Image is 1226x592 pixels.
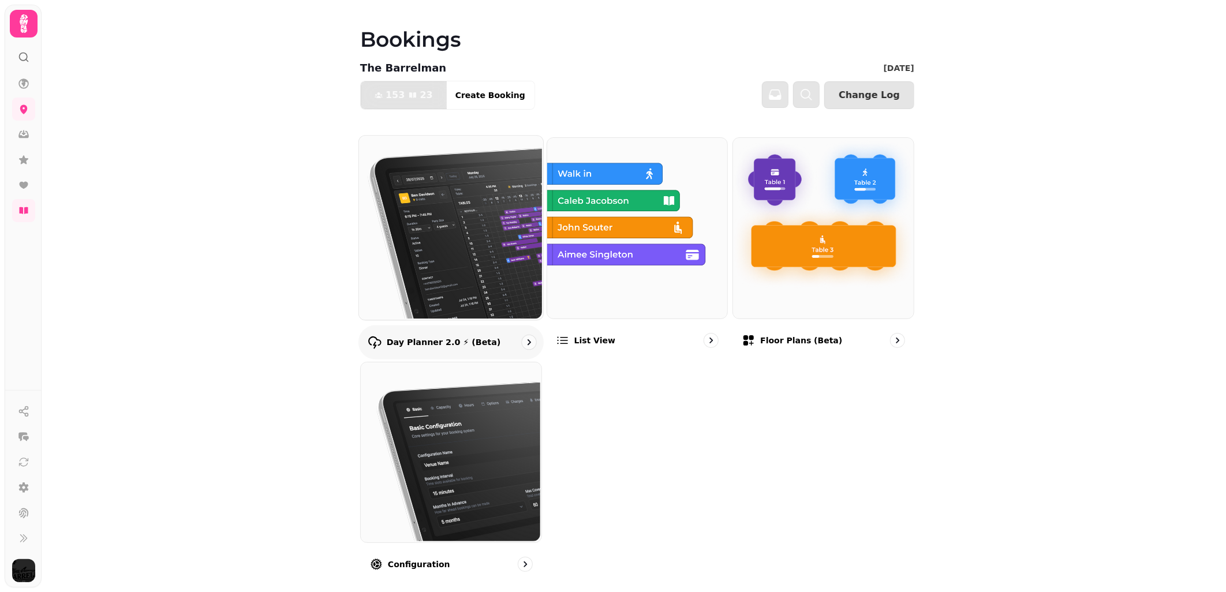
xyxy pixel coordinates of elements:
p: Day Planner 2.0 ⚡ (Beta) [387,336,501,348]
a: List viewList view [547,137,728,357]
a: ConfigurationConfiguration [360,362,542,582]
span: Change Log [839,91,900,100]
p: Floor Plans (beta) [760,335,842,346]
svg: go to [705,335,717,346]
button: User avatar [10,559,38,582]
p: List view [574,335,615,346]
span: Create Booking [455,91,525,99]
span: 23 [420,91,432,100]
img: List view [546,137,727,317]
span: 153 [386,91,405,100]
button: Create Booking [446,81,534,109]
img: Floor Plans (beta) [732,137,913,317]
img: User avatar [12,559,35,582]
button: 15323 [361,81,447,109]
img: Configuration [360,361,540,542]
a: Floor Plans (beta)Floor Plans (beta) [732,137,914,357]
button: Change Log [824,81,914,109]
a: Day Planner 2.0 ⚡ (Beta)Day Planner 2.0 ⚡ (Beta) [358,135,544,359]
p: [DATE] [884,62,914,74]
svg: go to [519,559,531,570]
p: The Barrelman [360,60,446,76]
img: Day Planner 2.0 ⚡ (Beta) [358,134,542,319]
svg: go to [523,336,534,348]
svg: go to [892,335,903,346]
p: Configuration [388,559,450,570]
